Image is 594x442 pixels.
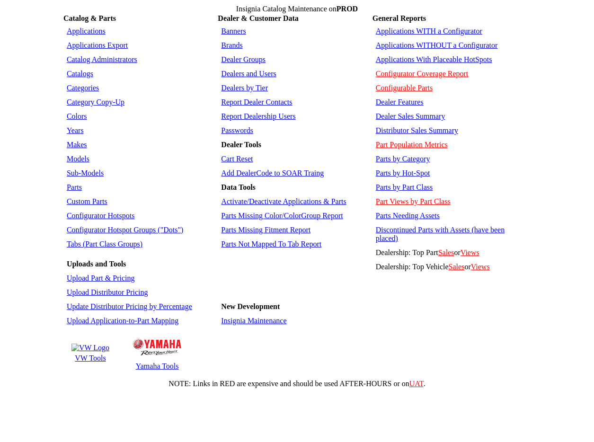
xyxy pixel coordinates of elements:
td: VW Tools [71,354,110,363]
b: New Development [221,302,280,310]
a: Configurator Coverage Report [376,70,469,78]
a: Custom Parts [67,197,107,205]
td: Insignia Catalog Maintenance on [63,5,531,13]
a: Upload Part & Pricing [67,274,135,282]
a: UAT [409,380,424,388]
a: Dealer Groups [221,55,266,63]
b: Dealer Tools [221,141,261,149]
a: Makes [67,141,87,149]
span: PROD [337,5,358,13]
a: Cart Reset [221,155,253,163]
div: NOTE: Links in RED are expensive and should be used AFTER-HOURS or on . [4,380,590,388]
a: Sales [438,248,454,256]
a: Yamaha Logo Yamaha Tools [132,334,183,372]
a: Parts [67,183,82,191]
img: VW Logo [71,344,109,352]
a: Views [461,248,479,256]
a: Tabs (Part Class Groups) [67,240,142,248]
a: Upload Application-to-Part Mapping [67,317,178,325]
td: Yamaha Tools [133,362,182,371]
a: Applications With Placeable HotSpots [376,55,492,63]
a: Configurator Hotspot Groups ("Dots") [67,226,183,234]
a: Parts Missing Color/ColorGroup Report [221,212,343,220]
a: Category Copy-Up [67,98,124,106]
a: Catalog Administrators [67,55,137,63]
b: Dealer & Customer Data [218,14,298,22]
a: Report Dealership Users [221,112,295,120]
a: Part Population Metrics [376,141,448,149]
img: Yamaha Logo [133,339,181,355]
a: Dealer Features [376,98,424,106]
a: Sub-Models [67,169,104,177]
a: Dealers and Users [221,70,276,78]
a: Brands [221,41,242,49]
a: Parts by Hot-Spot [376,169,430,177]
a: Sales [449,263,465,271]
a: VW Logo VW Tools [70,342,111,364]
a: Applications Export [67,41,128,49]
a: Applications WITH a Configurator [376,27,482,35]
a: Add DealerCode to SOAR Traing [221,169,324,177]
a: Applications [67,27,106,35]
a: Discontinued Parts with Assets (have been placed) [376,226,505,242]
a: Passwords [221,126,253,134]
a: Parts by Category [376,155,430,163]
a: Years [67,126,84,134]
a: Configurable Parts [376,84,433,92]
a: Colors [67,112,87,120]
a: Dealers by Tier [221,84,268,92]
a: Categories [67,84,99,92]
td: Dealership: Top Part or [373,246,530,259]
a: Parts by Part Class [376,183,433,191]
td: Dealership: Top Vehicle or [373,260,530,274]
a: Banners [221,27,246,35]
b: Catalog & Parts [63,14,116,22]
a: Upload Distributor Pricing [67,288,148,296]
a: Views [471,263,490,271]
a: Configurator Hotspots [67,212,135,220]
a: Parts Missing Fitment Report [221,226,310,234]
a: Distributor Sales Summary [376,126,458,134]
a: Update Distributor Pricing by Percentage [67,302,192,310]
a: Models [67,155,89,163]
a: Part Views by Part Class [376,197,451,205]
a: Applications WITHOUT a Configurator [376,41,498,49]
b: Uploads and Tools [67,260,126,268]
a: Report Dealer Contacts [221,98,292,106]
a: Insignia Maintenance [221,317,286,325]
a: Activate/Deactivate Applications & Parts [221,197,346,205]
b: Data Tools [221,183,255,191]
a: Parts Not Mapped To Tab Report [221,240,321,248]
a: Dealer Sales Summary [376,112,445,120]
b: General Reports [372,14,426,22]
a: Catalogs [67,70,93,78]
a: Parts Needing Assets [376,212,440,220]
